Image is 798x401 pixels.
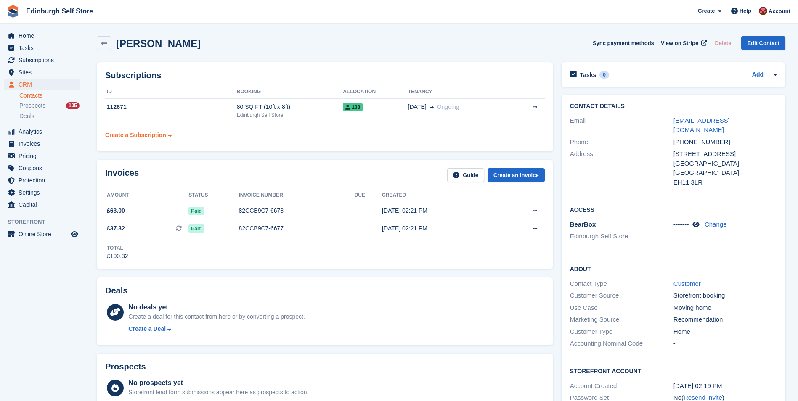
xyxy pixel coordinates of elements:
[673,221,689,228] span: •••••••
[237,85,343,99] th: Booking
[673,339,777,348] div: -
[740,7,751,15] span: Help
[4,66,80,78] a: menu
[188,207,204,215] span: Paid
[19,187,69,198] span: Settings
[673,327,777,337] div: Home
[769,7,790,16] span: Account
[661,39,698,47] span: View on Stripe
[593,36,654,50] button: Sync payment methods
[673,117,730,134] a: [EMAIL_ADDRESS][DOMAIN_NAME]
[408,85,510,99] th: Tenancy
[570,303,673,313] div: Use Case
[343,103,363,111] span: 133
[580,71,597,79] h2: Tasks
[673,381,777,391] div: [DATE] 02:19 PM
[19,112,34,120] span: Deals
[673,315,777,324] div: Recommendation
[128,302,305,312] div: No deals yet
[116,38,201,49] h2: [PERSON_NAME]
[741,36,785,50] a: Edit Contact
[570,116,673,135] div: Email
[570,381,673,391] div: Account Created
[19,79,69,90] span: CRM
[19,199,69,211] span: Capital
[128,324,166,333] div: Create a Deal
[570,205,777,214] h2: Access
[19,126,69,137] span: Analytics
[19,42,69,54] span: Tasks
[105,362,146,372] h2: Prospects
[19,102,45,110] span: Prospects
[19,92,80,100] a: Contacts
[570,103,777,110] h2: Contact Details
[8,218,84,226] span: Storefront
[19,112,80,121] a: Deals
[69,229,80,239] a: Preview store
[673,303,777,313] div: Moving home
[4,54,80,66] a: menu
[4,79,80,90] a: menu
[239,206,355,215] div: 82CCB9C7-6678
[19,162,69,174] span: Coupons
[4,42,80,54] a: menu
[107,252,128,261] div: £100.32
[107,244,128,252] div: Total
[382,206,499,215] div: [DATE] 02:21 PM
[105,103,237,111] div: 112671
[4,199,80,211] a: menu
[237,111,343,119] div: Edinburgh Self Store
[673,280,701,287] a: Customer
[681,394,724,401] span: ( )
[488,168,545,182] a: Create an Invoice
[105,168,139,182] h2: Invoices
[107,206,125,215] span: £63.00
[128,378,308,388] div: No prospects yet
[105,131,166,140] div: Create a Subscription
[355,189,382,202] th: Due
[128,388,308,397] div: Storefront lead form submissions appear here as prospects to action.
[19,174,69,186] span: Protection
[4,150,80,162] a: menu
[23,4,96,18] a: Edinburgh Self Store
[19,138,69,150] span: Invoices
[4,162,80,174] a: menu
[237,103,343,111] div: 80 SQ FT (10ft x 8ft)
[19,66,69,78] span: Sites
[4,187,80,198] a: menu
[570,137,673,147] div: Phone
[19,30,69,42] span: Home
[188,224,204,233] span: Paid
[4,126,80,137] a: menu
[711,36,734,50] button: Delete
[570,367,777,375] h2: Storefront Account
[107,224,125,233] span: £37.32
[188,189,239,202] th: Status
[759,7,767,15] img: Lucy Michalec
[382,189,499,202] th: Created
[752,70,764,80] a: Add
[105,189,188,202] th: Amount
[4,228,80,240] a: menu
[382,224,499,233] div: [DATE] 02:21 PM
[128,312,305,321] div: Create a deal for this contact from here or by converting a prospect.
[698,7,715,15] span: Create
[66,102,80,109] div: 105
[408,103,427,111] span: [DATE]
[570,221,596,228] span: BearBox
[673,168,777,178] div: [GEOGRAPHIC_DATA]
[570,291,673,301] div: Customer Source
[657,36,708,50] a: View on Stripe
[105,286,127,295] h2: Deals
[570,339,673,348] div: Accounting Nominal Code
[19,150,69,162] span: Pricing
[7,5,19,18] img: stora-icon-8386f47178a22dfd0bd8f6a31ec36ba5ce8667c1dd55bd0f319d3a0aa187defe.svg
[19,101,80,110] a: Prospects 105
[19,228,69,240] span: Online Store
[673,159,777,169] div: [GEOGRAPHIC_DATA]
[599,71,609,79] div: 0
[239,189,355,202] th: Invoice number
[684,394,722,401] a: Resend Invite
[19,54,69,66] span: Subscriptions
[673,137,777,147] div: [PHONE_NUMBER]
